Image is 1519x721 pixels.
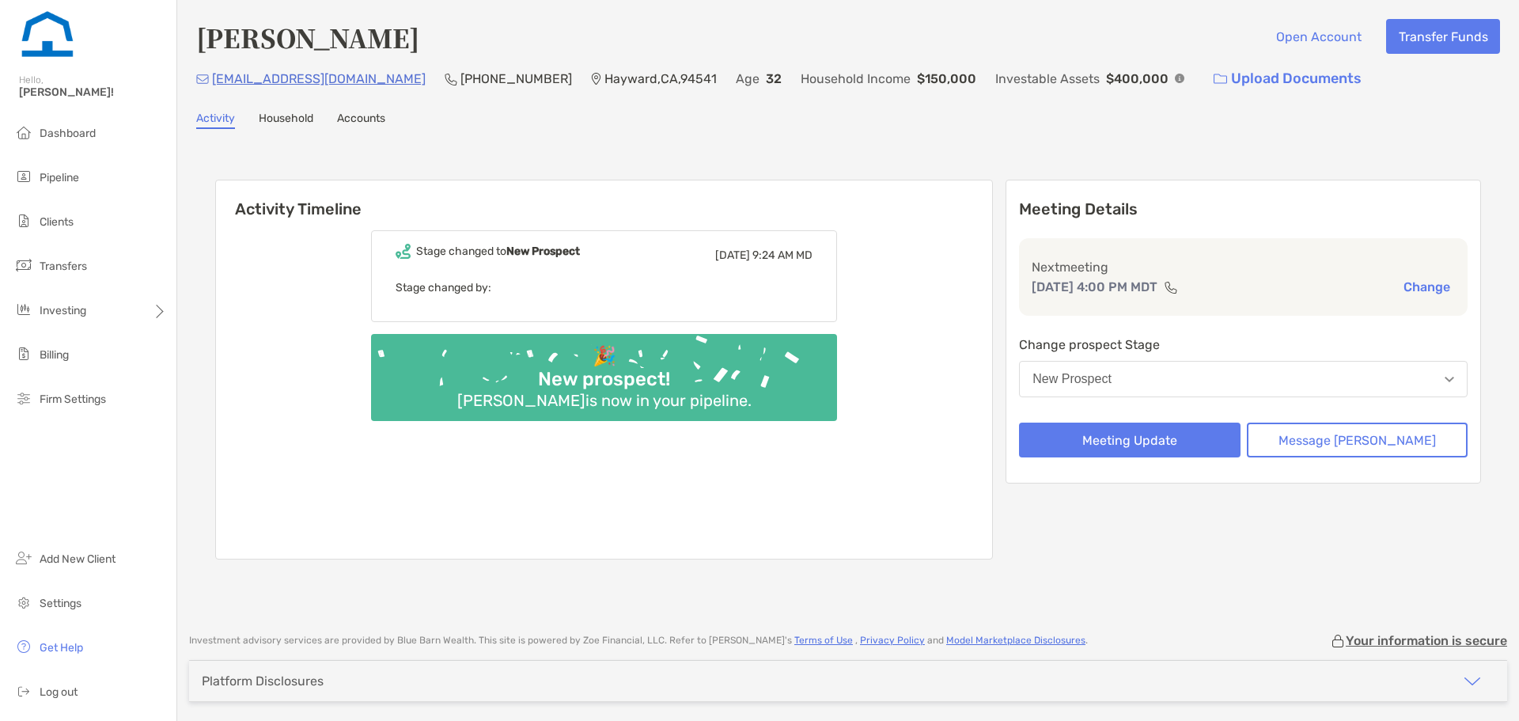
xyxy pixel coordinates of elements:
p: Change prospect Stage [1019,335,1468,355]
h6: Activity Timeline [216,180,992,218]
p: $150,000 [917,69,976,89]
div: Stage changed to [416,245,580,258]
img: dashboard icon [14,123,33,142]
span: Clients [40,215,74,229]
img: billing icon [14,344,33,363]
a: Activity [196,112,235,129]
p: Investment advisory services are provided by Blue Barn Wealth . This site is powered by Zoe Finan... [189,635,1088,647]
b: New Prospect [506,245,580,258]
span: Settings [40,597,81,610]
img: get-help icon [14,637,33,656]
p: $400,000 [1106,69,1169,89]
span: Log out [40,685,78,699]
img: firm-settings icon [14,389,33,408]
img: button icon [1214,74,1227,85]
h4: [PERSON_NAME] [196,19,419,55]
img: Phone Icon [445,73,457,85]
p: [EMAIL_ADDRESS][DOMAIN_NAME] [212,69,426,89]
span: Get Help [40,641,83,655]
p: Meeting Details [1019,199,1468,219]
img: investing icon [14,300,33,319]
img: Event icon [396,244,411,259]
img: Info Icon [1175,74,1184,83]
button: Change [1399,279,1455,295]
p: Stage changed by: [396,278,813,298]
div: 🎉 [586,345,623,368]
p: [PHONE_NUMBER] [460,69,572,89]
a: Privacy Policy [860,635,925,646]
p: Your information is secure [1346,633,1507,648]
a: Upload Documents [1203,62,1372,96]
span: Billing [40,348,69,362]
span: [PERSON_NAME]! [19,85,167,99]
img: Confetti [371,334,837,408]
img: communication type [1164,281,1178,294]
span: [DATE] [715,249,750,262]
div: Platform Disclosures [202,674,324,689]
span: Dashboard [40,127,96,140]
button: Meeting Update [1019,423,1240,457]
p: Household Income [801,69,911,89]
button: Open Account [1263,19,1373,54]
img: Location Icon [591,73,601,85]
img: Email Icon [196,74,209,84]
img: Open dropdown arrow [1445,377,1454,382]
p: Age [736,69,759,89]
a: Household [259,112,313,129]
img: Zoe Logo [19,6,76,63]
a: Model Marketplace Disclosures [946,635,1085,646]
button: New Prospect [1019,361,1468,397]
span: Transfers [40,260,87,273]
p: 32 [766,69,782,89]
span: 9:24 AM MD [752,249,813,262]
img: icon arrow [1463,672,1482,691]
span: Firm Settings [40,393,106,406]
button: Message [PERSON_NAME] [1247,423,1468,457]
img: clients icon [14,211,33,230]
img: logout icon [14,681,33,700]
p: Investable Assets [995,69,1100,89]
div: New Prospect [1032,372,1112,386]
p: Hayward , CA , 94541 [604,69,717,89]
a: Accounts [337,112,385,129]
img: transfers icon [14,256,33,275]
p: Next meeting [1032,257,1455,277]
div: [PERSON_NAME] is now in your pipeline. [451,391,758,410]
span: Pipeline [40,171,79,184]
img: add_new_client icon [14,548,33,567]
span: Add New Client [40,552,116,566]
img: settings icon [14,593,33,612]
button: Transfer Funds [1386,19,1500,54]
img: pipeline icon [14,167,33,186]
div: New prospect! [532,368,676,391]
p: [DATE] 4:00 PM MDT [1032,277,1157,297]
a: Terms of Use [794,635,853,646]
span: Investing [40,304,86,317]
